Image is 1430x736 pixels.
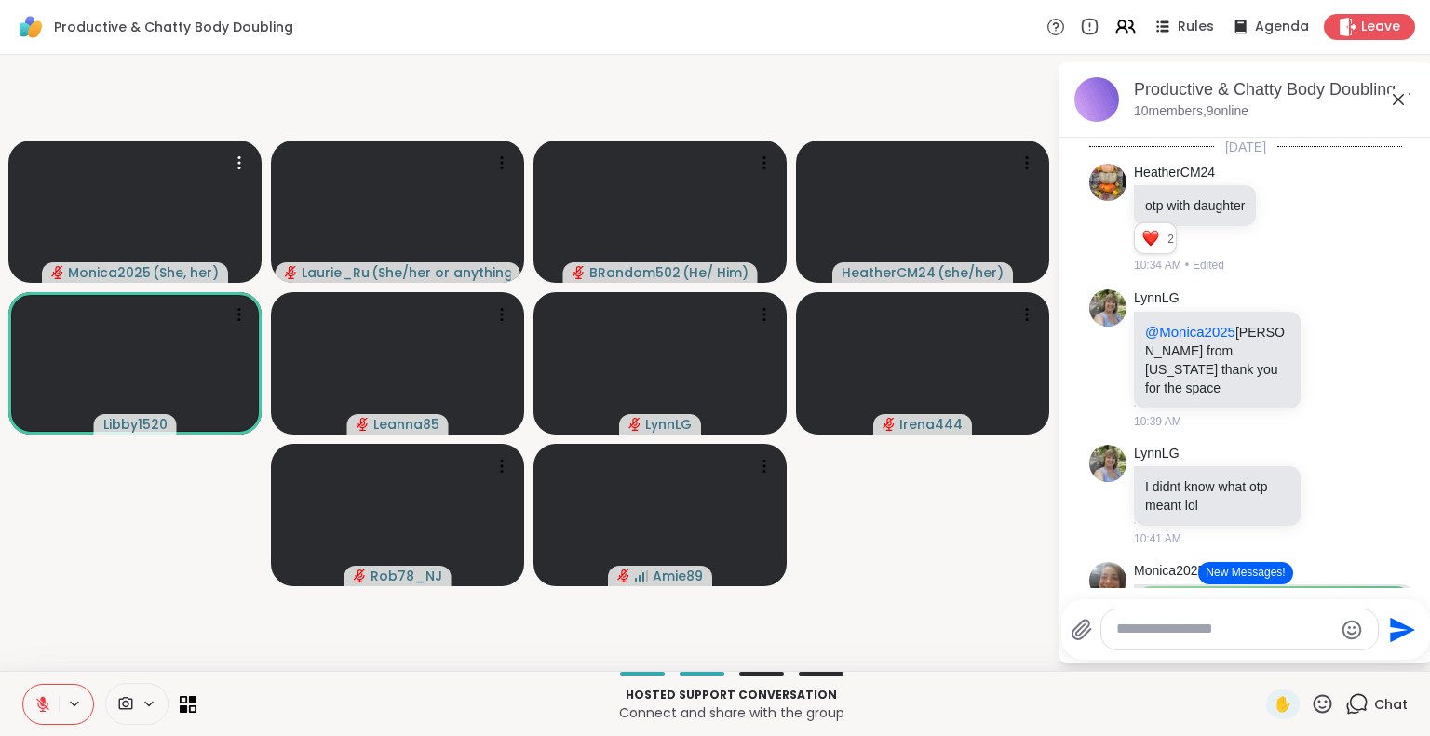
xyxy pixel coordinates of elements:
[1134,257,1181,274] span: 10:34 AM
[1145,324,1235,340] span: @Monica2025
[653,567,703,585] span: Amie89
[899,415,963,434] span: Irena444
[1134,562,1205,581] a: Monica2025
[371,263,511,282] span: ( She/her or anything else )
[1255,18,1309,36] span: Agenda
[1134,164,1215,182] a: HeatherCM24
[1379,609,1421,650] button: Send
[573,266,586,279] span: audio-muted
[54,18,293,36] span: Productive & Chatty Body Doubling
[285,266,298,279] span: audio-muted
[1145,323,1289,397] p: [PERSON_NAME] from [US_STATE] thank you for the space
[645,415,692,434] span: LynnLG
[15,11,47,43] img: ShareWell Logomark
[1274,693,1292,716] span: ✋
[1089,445,1126,482] img: https://sharewell-space-live.sfo3.digitaloceanspaces.com/user-generated/cd0780da-9294-4886-a675-3...
[938,263,1004,282] span: ( she/her )
[1145,196,1245,215] p: otp with daughter
[354,569,367,582] span: audio-muted
[208,687,1255,703] p: Hosted support conversation
[1116,620,1333,639] textarea: Type your message
[1341,619,1363,641] button: Emoji picker
[883,418,896,431] span: audio-muted
[371,567,442,585] span: Rob78_NJ
[373,415,439,434] span: Leanna85
[1135,223,1167,253] div: Reaction list
[1134,289,1180,308] a: LynnLG
[1198,562,1292,584] button: New Messages!
[208,703,1255,722] p: Connect and share with the group
[1185,257,1189,274] span: •
[589,263,681,282] span: BRandom502
[842,263,936,282] span: HeatherCM24
[1374,695,1408,714] span: Chat
[153,263,219,282] span: ( She, her )
[1134,445,1180,463] a: LynnLG
[1134,78,1417,101] div: Productive & Chatty Body Doubling, [DATE]
[1074,77,1119,122] img: Productive & Chatty Body Doubling, Oct 12
[103,415,168,434] span: Libby1520
[1089,289,1126,327] img: https://sharewell-space-live.sfo3.digitaloceanspaces.com/user-generated/cd0780da-9294-4886-a675-3...
[1178,18,1214,36] span: Rules
[1214,138,1277,156] span: [DATE]
[357,418,370,431] span: audio-muted
[617,569,630,582] span: audio-muted
[1134,413,1181,430] span: 10:39 AM
[1134,102,1248,121] p: 10 members, 9 online
[628,418,641,431] span: audio-muted
[1145,477,1289,515] p: I didnt know what otp meant lol
[1167,231,1176,248] span: 2
[68,263,151,282] span: Monica2025
[1193,257,1224,274] span: Edited
[1361,18,1400,36] span: Leave
[1089,164,1126,201] img: https://sharewell-space-live.sfo3.digitaloceanspaces.com/user-generated/e72d2dfd-06ae-43a5-b116-a...
[1134,530,1181,547] span: 10:41 AM
[1089,562,1126,599] img: https://sharewell-space-live.sfo3.digitaloceanspaces.com/user-generated/41d32855-0ec4-4264-b983-4...
[302,263,370,282] span: Laurie_Ru
[1140,231,1160,246] button: Reactions: love
[682,263,749,282] span: ( He/ Him )
[51,266,64,279] span: audio-muted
